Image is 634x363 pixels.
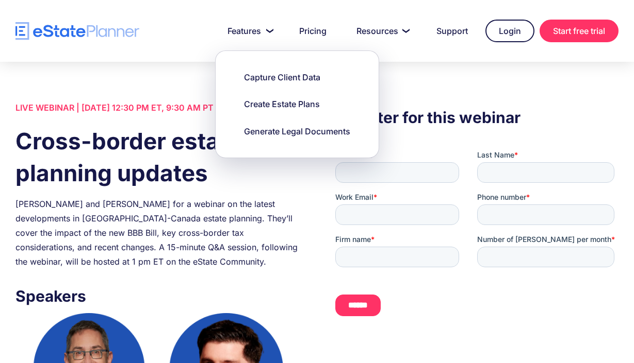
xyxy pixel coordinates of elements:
[287,21,339,41] a: Pricing
[335,106,619,129] h3: Register for this webinar
[15,284,299,308] h3: Speakers
[215,21,282,41] a: Features
[335,150,619,325] iframe: Form 0
[15,197,299,269] div: [PERSON_NAME] and [PERSON_NAME] for a webinar on the latest developments in [GEOGRAPHIC_DATA]-Can...
[344,21,419,41] a: Resources
[244,98,320,110] div: Create Estate Plans
[15,125,299,189] h1: Cross-border estate planning updates
[244,72,320,83] div: Capture Client Data
[231,66,333,88] a: Capture Client Data
[485,20,534,42] a: Login
[15,100,299,115] div: LIVE WEBINAR | [DATE] 12:30 PM ET, 9:30 AM PT
[424,21,480,41] a: Support
[15,22,139,40] a: home
[244,126,350,137] div: Generate Legal Documents
[231,93,333,115] a: Create Estate Plans
[540,20,619,42] a: Start free trial
[231,120,363,142] a: Generate Legal Documents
